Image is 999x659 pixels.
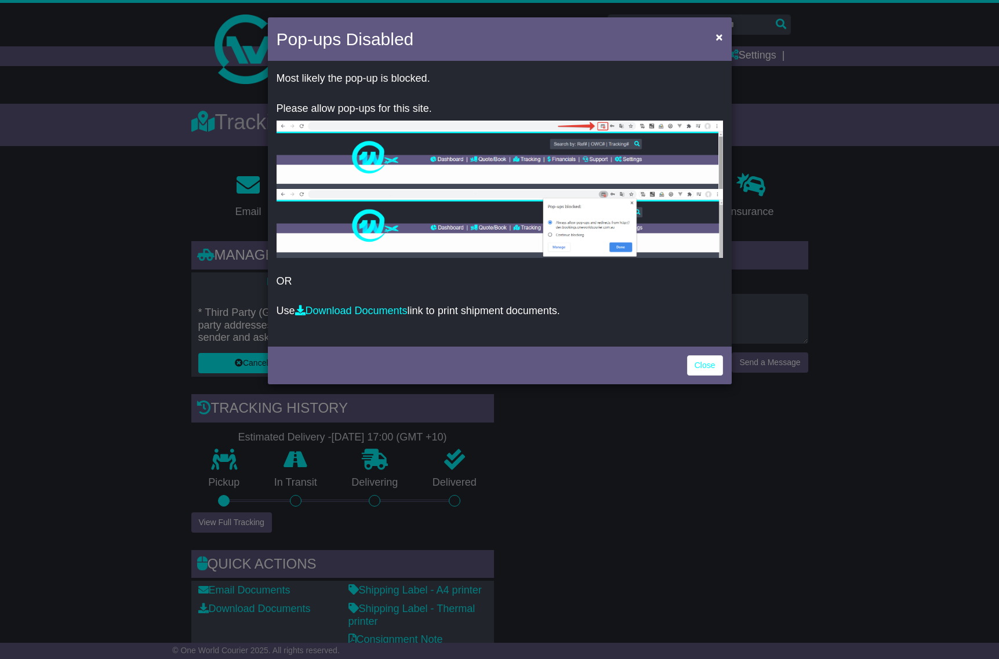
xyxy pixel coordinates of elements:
[295,305,408,316] a: Download Documents
[687,355,723,376] a: Close
[277,103,723,115] p: Please allow pop-ups for this site.
[277,305,723,318] p: Use link to print shipment documents.
[277,189,723,258] img: allow-popup-2.png
[710,25,728,49] button: Close
[277,121,723,189] img: allow-popup-1.png
[715,30,722,43] span: ×
[277,72,723,85] p: Most likely the pop-up is blocked.
[277,26,414,52] h4: Pop-ups Disabled
[268,64,732,344] div: OR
